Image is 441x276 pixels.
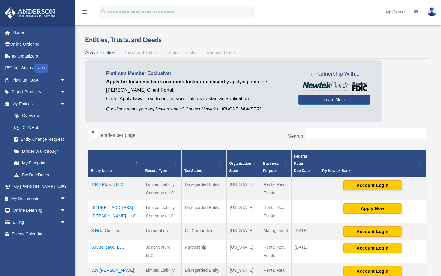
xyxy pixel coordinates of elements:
a: menu [81,10,88,16]
button: Account Login [343,226,402,237]
p: Platinum Member Exclusive: [106,69,289,78]
span: Tax Status [184,169,202,173]
a: Platinum Q&Aarrow_drop_down [4,74,75,86]
a: Digital Productsarrow_drop_down [4,86,75,98]
a: Overview [8,110,69,122]
span: Business Purpose [263,161,279,173]
span: Inactive Entities [125,50,159,55]
div: NEW [34,64,48,73]
i: search [100,8,107,15]
th: Entity Name: Activate to invert sorting [88,150,143,177]
td: Partnership [182,240,227,263]
a: My Blueprint [8,157,72,169]
span: arrow_drop_down [60,205,72,217]
span: Organization State [229,161,251,173]
a: Account Login [343,229,402,234]
a: CTA Hub [8,121,72,133]
td: [US_STATE] [227,240,260,263]
td: 3 Hula Girls Inc. [88,223,143,240]
label: entries per page [101,133,136,138]
span: arrow_drop_down [60,216,72,229]
td: Management [260,223,292,240]
span: Active Entities [85,50,115,55]
a: Tax Organizers [4,50,75,62]
span: Apply for business bank accounts faster and easier [106,79,224,84]
span: Entity Name [91,169,112,173]
a: Account Login [343,245,402,250]
th: Record Type: Activate to sort [143,150,182,177]
a: Entity Change Request [8,133,72,145]
td: Limited Liability Company (LLC) [143,200,182,223]
a: Online Ordering [4,38,75,50]
th: Organization State: Activate to sort [227,150,260,177]
img: NewtekBankLogoSM.png [301,82,367,91]
th: Business Purpose: Activate to sort [260,150,292,177]
td: [STREET_ADDRESS][PERSON_NAME], LLC [88,200,143,223]
th: Tax Status: Activate to sort [182,150,227,177]
td: [US_STATE] [227,200,260,223]
span: arrow_drop_down [60,98,72,110]
td: Corporation [143,223,182,240]
a: Tax Due Dates [8,169,72,181]
button: Apply Now [343,203,402,214]
p: by applying from the [PERSON_NAME] Client Portal. [106,78,289,94]
a: Account Login [343,268,402,273]
td: Disregarded Entity [182,177,227,200]
a: Online Learningarrow_drop_down [4,205,75,217]
img: Anderson Advisors Platinum Portal [3,7,57,19]
span: Federal Return Due Date [294,154,310,173]
a: Account Login [343,183,402,187]
span: arrow_drop_down [60,181,72,193]
span: arrow_drop_down [60,86,72,98]
td: [DATE] [292,240,319,263]
span: In Partnership With... [298,69,370,79]
div: Try Newtek Bank [322,167,417,174]
label: Search: [288,133,304,139]
td: Rental Real Estate [260,177,292,200]
span: Record Type [145,169,167,173]
a: Order StatusNEW [4,62,75,74]
span: Active Trusts [168,50,196,55]
a: My Documentsarrow_drop_down [4,193,75,205]
span: arrow_drop_down [60,193,72,205]
p: Click "Apply Now" next to one of your entities to start an application. [106,94,289,103]
span: Inactive Trusts [205,50,236,55]
i: menu [81,8,88,16]
a: My Entitiesarrow_drop_down [4,98,72,110]
td: Disregarded Entity [182,200,227,223]
span: arrow_drop_down [60,74,72,86]
a: Binder Walkthrough [8,145,72,157]
a: Home [4,26,75,38]
td: Limited Liability Company (LLC) [143,177,182,200]
h3: Entities, Trusts, and Deeds [85,35,429,44]
th: Try Newtek Bank : Activate to sort [319,150,426,177]
a: Billingarrow_drop_down [4,216,75,228]
a: Events Calendar [4,228,75,240]
a: Learn More [298,94,370,105]
td: C - Corporation [182,223,227,240]
button: Account Login [343,180,402,190]
td: [US_STATE] [227,177,260,200]
td: 1800 Ptown, LLC [88,177,143,200]
p: Questions about your application status? Contact Newtek at [PHONE_NUMBER] [106,105,289,113]
a: My [PERSON_NAME] Teamarrow_drop_down [4,181,75,193]
td: Rental Real Estate [260,240,292,263]
td: Joint Venture LLC [143,240,182,263]
img: User Pic [427,7,436,16]
th: Federal Return Due Date: Activate to sort [292,150,319,177]
td: [US_STATE] [227,223,260,240]
td: 605Belleave, LLC [88,240,143,263]
td: Rental Real Estate [260,200,292,223]
td: [DATE] [292,223,319,240]
button: Account Login [343,243,402,253]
